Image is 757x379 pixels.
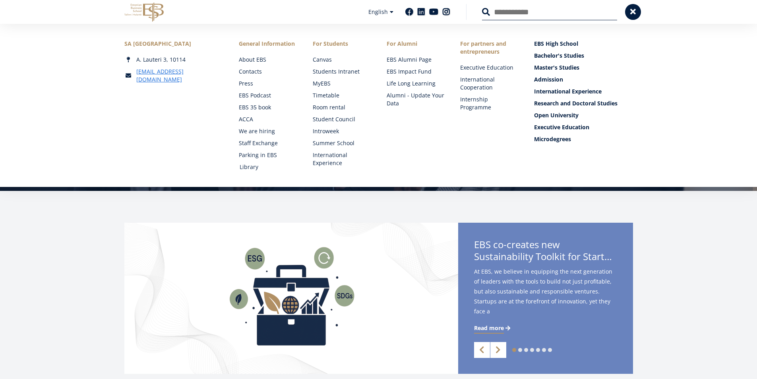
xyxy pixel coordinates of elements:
a: Contacts [239,68,297,76]
a: International Experience [313,151,371,167]
a: EBS Impact Fund [387,68,445,76]
a: Life Long Learning [387,80,445,87]
a: Alumni - Update Your Data [387,91,445,107]
a: Student Council [313,115,371,123]
a: MyEBS [313,80,371,87]
a: Introweek [313,127,371,135]
div: A. Lauteri 3, 10114 [124,56,223,64]
a: Previous [474,342,490,358]
a: [EMAIL_ADDRESS][DOMAIN_NAME] [136,68,223,84]
a: 1 [512,348,516,352]
a: Linkedin [417,8,425,16]
a: 7 [548,348,552,352]
a: Students Intranet [313,68,371,76]
a: Parking in EBS [239,151,297,159]
img: Startup toolkit image [124,223,458,374]
a: We are hiring [239,127,297,135]
a: Research and Doctoral Studies [534,99,633,107]
a: 5 [536,348,540,352]
a: Timetable [313,91,371,99]
a: 3 [524,348,528,352]
a: Open University [534,111,633,119]
a: Facebook [405,8,413,16]
span: Sustainability Toolkit for Startups [474,251,617,262]
a: Staff Exchange [239,139,297,147]
a: Room rental [313,103,371,111]
span: EBS co-creates new [474,239,617,265]
a: Executive Education [534,123,633,131]
a: EBS Alumni Page [387,56,445,64]
span: At EBS, we believe in equipping the next generation of leaders with the tools to build not just p... [474,266,617,329]
span: General Information [239,40,297,48]
a: 2 [518,348,522,352]
a: International Cooperation [460,76,518,91]
a: EBS Podcast [239,91,297,99]
a: Read more [474,324,512,332]
a: EBS High School [534,40,633,48]
a: 4 [530,348,534,352]
a: ACCA [239,115,297,123]
a: For Students [313,40,371,48]
a: Press [239,80,297,87]
a: Admission [534,76,633,84]
a: Summer School [313,139,371,147]
span: For Alumni [387,40,445,48]
a: EBS 35 book [239,103,297,111]
span: Read more [474,324,504,332]
a: Instagram [442,8,450,16]
a: Master's Studies [534,64,633,72]
a: Next [490,342,506,358]
a: 6 [542,348,546,352]
div: SA [GEOGRAPHIC_DATA] [124,40,223,48]
a: Canvas [313,56,371,64]
a: Internship Programme [460,95,518,111]
a: Youtube [429,8,438,16]
a: International Experience [534,87,633,95]
a: About EBS [239,56,297,64]
span: For partners and entrepreneurs [460,40,518,56]
a: Bachelor's Studies [534,52,633,60]
a: Library [240,163,298,171]
a: Microdegrees [534,135,633,143]
a: Executive Education [460,64,518,72]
